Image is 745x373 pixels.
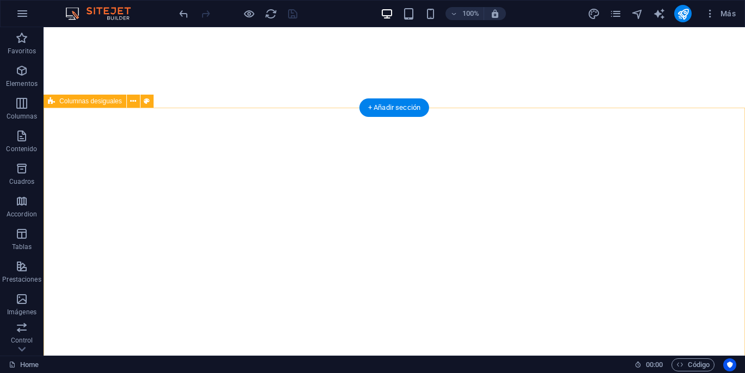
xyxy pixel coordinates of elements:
i: Páginas (Ctrl+Alt+S) [609,8,622,20]
button: 100% [445,7,484,20]
button: Usercentrics [723,358,736,371]
button: navigator [631,7,644,20]
button: Más [700,5,740,22]
i: Deshacer: Cambiar elementos de menú (Ctrl+Z) [178,8,190,20]
h6: Tiempo de la sesión [634,358,663,371]
button: pages [609,7,622,20]
p: Favoritos [8,47,36,55]
p: Imágenes [7,308,36,316]
button: text_generator [652,7,665,20]
p: Tablas [12,243,32,251]
h6: 100% [462,7,479,20]
button: undo [177,7,190,20]
p: Accordion [7,210,37,219]
i: Navegador [631,8,644,20]
i: Publicar [677,8,689,20]
span: Columnas desiguales [59,98,122,104]
button: design [587,7,600,20]
p: Columnas [7,112,38,121]
p: Cuadros [9,177,35,186]
i: AI Writer [653,8,665,20]
button: Código [671,358,715,371]
p: Elementos [6,79,38,88]
button: Haz clic para salir del modo de previsualización y seguir editando [242,7,255,20]
i: Diseño (Ctrl+Alt+Y) [588,8,600,20]
button: publish [674,5,692,22]
img: Editor Logo [63,7,144,20]
div: + Añadir sección [359,98,429,117]
span: Código [676,358,710,371]
p: Prestaciones [2,275,41,284]
p: Contenido [6,145,37,153]
button: reload [264,7,277,20]
span: 00 00 [646,358,663,371]
span: : [654,360,655,369]
span: Más [705,8,736,19]
a: Haz clic para cancelar la selección y doble clic para abrir páginas [9,358,39,371]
